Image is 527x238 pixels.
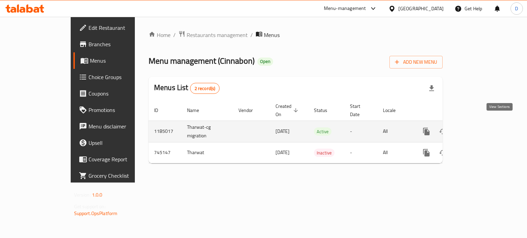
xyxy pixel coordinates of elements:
[90,57,153,65] span: Menus
[190,85,220,92] span: 2 record(s)
[149,30,443,39] nav: breadcrumb
[149,142,181,163] td: 745147
[435,145,451,161] button: Change Status
[435,123,451,140] button: Change Status
[350,102,369,118] span: Start Date
[250,31,253,39] li: /
[149,100,490,163] table: enhanced table
[187,31,248,39] span: Restaurants management
[89,73,153,81] span: Choice Groups
[257,58,273,66] div: Open
[73,151,159,167] a: Coverage Report
[89,106,153,114] span: Promotions
[89,89,153,98] span: Coupons
[324,4,366,13] div: Menu-management
[314,149,335,157] span: Inactive
[73,135,159,151] a: Upsell
[89,139,153,147] span: Upsell
[73,52,159,69] a: Menus
[73,118,159,135] a: Menu disclaimer
[377,121,413,142] td: All
[314,106,336,114] span: Status
[276,102,300,118] span: Created On
[89,172,153,180] span: Grocery Checklist
[89,40,153,48] span: Branches
[344,142,377,163] td: -
[398,5,444,12] div: [GEOGRAPHIC_DATA]
[74,209,118,218] a: Support.OpsPlatform
[73,167,159,184] a: Grocery Checklist
[154,106,167,114] span: ID
[73,102,159,118] a: Promotions
[383,106,405,114] span: Locale
[187,106,208,114] span: Name
[73,36,159,52] a: Branches
[264,31,280,39] span: Menus
[515,5,518,12] span: D
[314,128,331,136] span: Active
[149,31,171,39] a: Home
[74,202,106,211] span: Get support on:
[149,53,255,68] span: Menu management ( Cinnabon )
[89,155,153,163] span: Coverage Report
[418,123,435,140] button: more
[418,145,435,161] button: more
[181,142,233,163] td: Tharwat
[257,59,273,64] span: Open
[389,56,443,68] button: Add New Menu
[276,148,290,157] span: [DATE]
[190,83,220,94] div: Total records count
[73,85,159,102] a: Coupons
[276,127,290,136] span: [DATE]
[377,142,413,163] td: All
[344,121,377,142] td: -
[73,20,159,36] a: Edit Restaurant
[423,80,440,97] div: Export file
[154,83,220,94] h2: Menus List
[181,121,233,142] td: Tharwat-cg migration
[395,58,437,66] span: Add New Menu
[89,122,153,130] span: Menu disclaimer
[74,190,91,199] span: Version:
[92,190,103,199] span: 1.0.0
[73,69,159,85] a: Choice Groups
[173,31,176,39] li: /
[238,106,262,114] span: Vendor
[89,24,153,32] span: Edit Restaurant
[149,121,181,142] td: 1185017
[413,100,490,121] th: Actions
[178,30,248,39] a: Restaurants management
